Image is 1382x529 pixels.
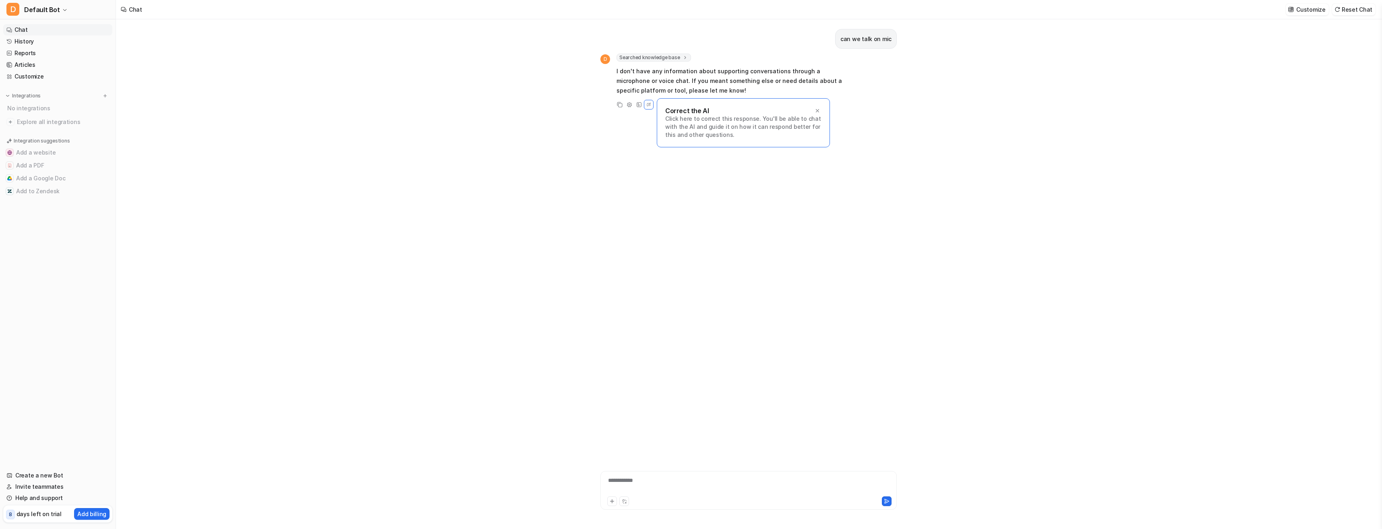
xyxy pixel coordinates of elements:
p: I don't have any information about supporting conversations through a microphone or voice chat. I... [617,66,852,95]
button: Integrations [3,92,43,100]
p: Click here to correct this response. You'll be able to chat with the AI and guide it on how it ca... [665,115,821,139]
p: Customize [1296,5,1325,14]
a: Articles [3,59,112,70]
img: Add to Zendesk [7,189,12,194]
a: Customize [3,71,112,82]
p: can we talk on mic [840,34,892,44]
p: Add billing [77,510,106,518]
img: Add a Google Doc [7,176,12,181]
button: Customize [1286,4,1328,15]
div: No integrations [5,101,112,115]
a: Explore all integrations [3,116,112,128]
img: explore all integrations [6,118,14,126]
span: D [6,3,19,16]
span: Searched knowledge base [617,54,691,62]
a: Chat [3,24,112,35]
span: D [600,54,610,64]
a: Help and support [3,492,112,504]
img: customize [1288,6,1294,12]
button: Add a PDFAdd a PDF [3,159,112,172]
button: Add a websiteAdd a website [3,146,112,159]
a: History [3,36,112,47]
p: days left on trial [17,510,62,518]
p: Integration suggestions [14,137,70,145]
button: Add billing [74,508,110,520]
img: reset [1334,6,1340,12]
a: Invite teammates [3,481,112,492]
p: 8 [9,511,12,518]
span: Default Bot [24,4,60,15]
img: expand menu [5,93,10,99]
div: Chat [129,5,142,14]
img: menu_add.svg [102,93,108,99]
p: Correct the AI [665,107,709,115]
p: Integrations [12,93,41,99]
button: Reset Chat [1332,4,1376,15]
img: Add a PDF [7,163,12,168]
span: Explore all integrations [17,116,109,128]
img: Add a website [7,150,12,155]
button: Add to ZendeskAdd to Zendesk [3,185,112,198]
a: Create a new Bot [3,470,112,481]
button: Add a Google DocAdd a Google Doc [3,172,112,185]
a: Reports [3,48,112,59]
